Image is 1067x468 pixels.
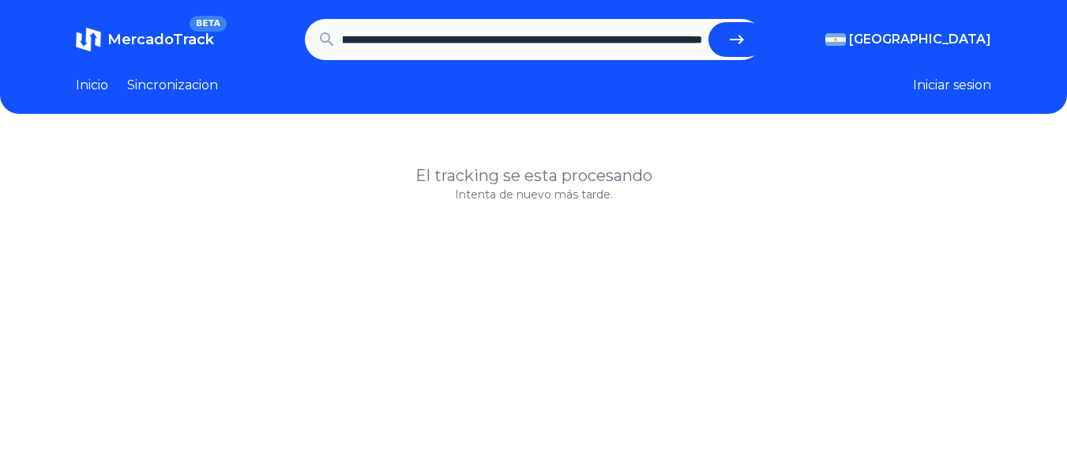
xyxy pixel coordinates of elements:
[76,164,991,187] h1: El tracking se esta procesando
[849,30,991,49] span: [GEOGRAPHIC_DATA]
[76,76,108,95] a: Inicio
[913,76,991,95] button: Iniciar sesion
[76,27,101,52] img: MercadoTrack
[107,31,214,48] span: MercadoTrack
[825,30,991,49] button: [GEOGRAPHIC_DATA]
[825,33,846,46] img: Argentina
[190,16,227,32] span: BETA
[76,187,991,202] p: Intenta de nuevo más tarde.
[76,27,214,52] a: MercadoTrackBETA
[127,76,218,95] a: Sincronizacion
